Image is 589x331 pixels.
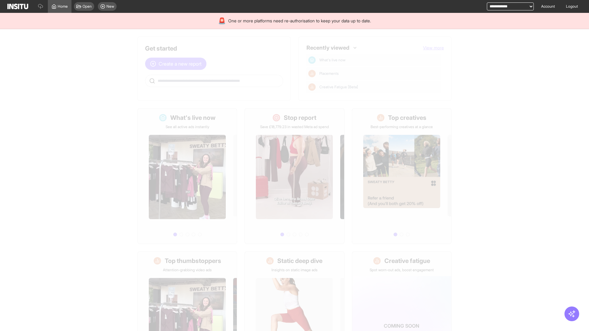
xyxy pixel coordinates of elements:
div: 🚨 [218,17,226,25]
span: Open [83,4,92,9]
img: Logo [7,4,28,9]
span: One or more platforms need re-authorisation to keep your data up to date. [228,18,371,24]
span: Home [58,4,68,9]
span: New [106,4,114,9]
